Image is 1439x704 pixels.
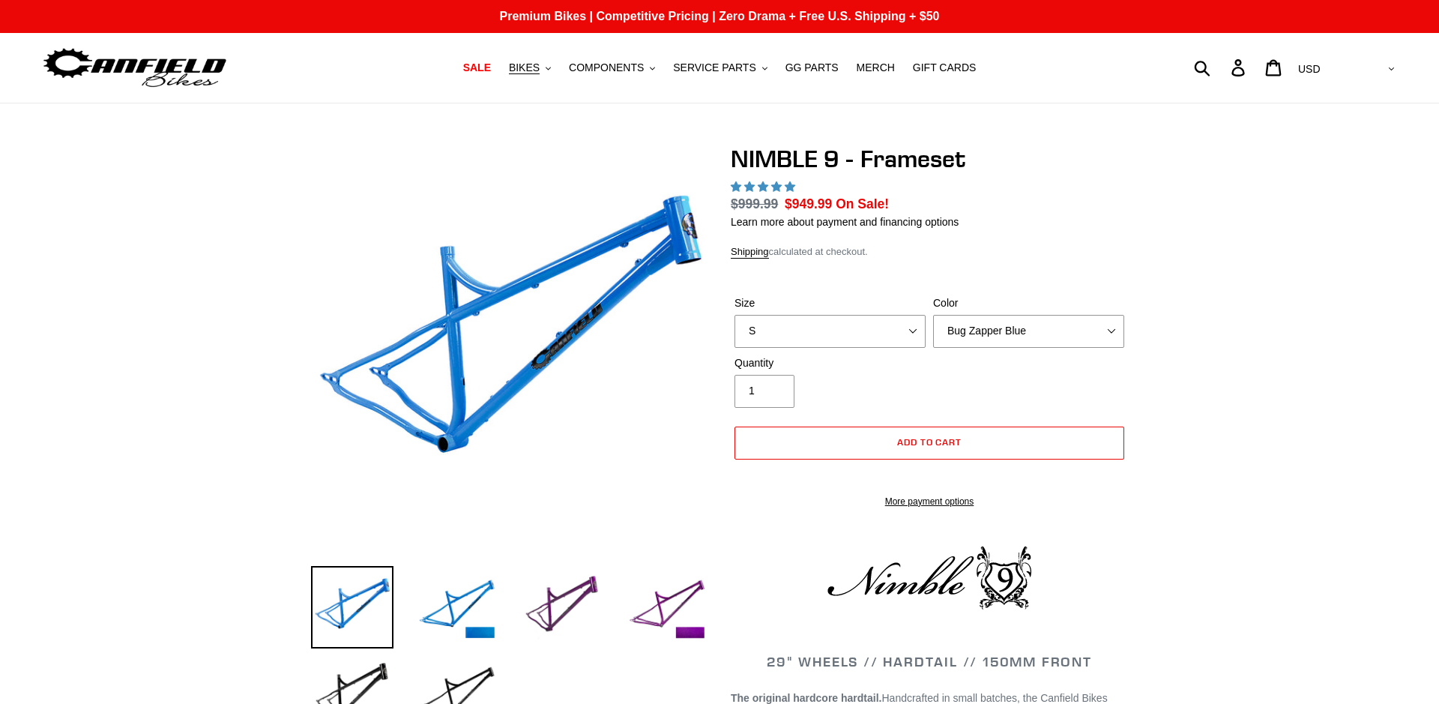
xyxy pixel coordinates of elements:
button: BIKES [501,58,558,78]
span: GG PARTS [785,61,839,74]
label: Size [734,295,926,311]
a: More payment options [734,495,1124,508]
a: SALE [456,58,498,78]
s: $999.99 [731,196,778,211]
a: Learn more about payment and financing options [731,216,959,228]
a: MERCH [849,58,902,78]
span: MERCH [857,61,895,74]
img: Load image into Gallery viewer, NIMBLE 9 - Frameset [311,566,393,649]
strong: The original hardcore hardtail. [731,692,881,704]
img: Load image into Gallery viewer, NIMBLE 9 - Frameset [521,566,603,649]
span: COMPONENTS [569,61,644,74]
span: $949.99 [785,196,832,211]
div: calculated at checkout. [731,244,1128,259]
span: SERVICE PARTS [673,61,755,74]
span: 4.89 stars [731,181,798,193]
a: GG PARTS [778,58,846,78]
label: Color [933,295,1124,311]
span: SALE [463,61,491,74]
span: 29" WHEELS // HARDTAIL // 150MM FRONT [767,653,1092,670]
img: Canfield Bikes [41,44,229,91]
button: SERVICE PARTS [666,58,774,78]
span: Add to cart [897,436,962,448]
a: Shipping [731,246,769,259]
input: Search [1202,51,1240,84]
label: Quantity [734,355,926,371]
button: Add to cart [734,427,1124,460]
span: BIKES [509,61,540,74]
span: GIFT CARDS [913,61,977,74]
img: Load image into Gallery viewer, NIMBLE 9 - Frameset [416,566,498,649]
span: On Sale! [836,194,889,214]
img: Load image into Gallery viewer, NIMBLE 9 - Frameset [626,566,708,649]
a: GIFT CARDS [905,58,984,78]
h1: NIMBLE 9 - Frameset [731,145,1128,173]
button: COMPONENTS [561,58,663,78]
